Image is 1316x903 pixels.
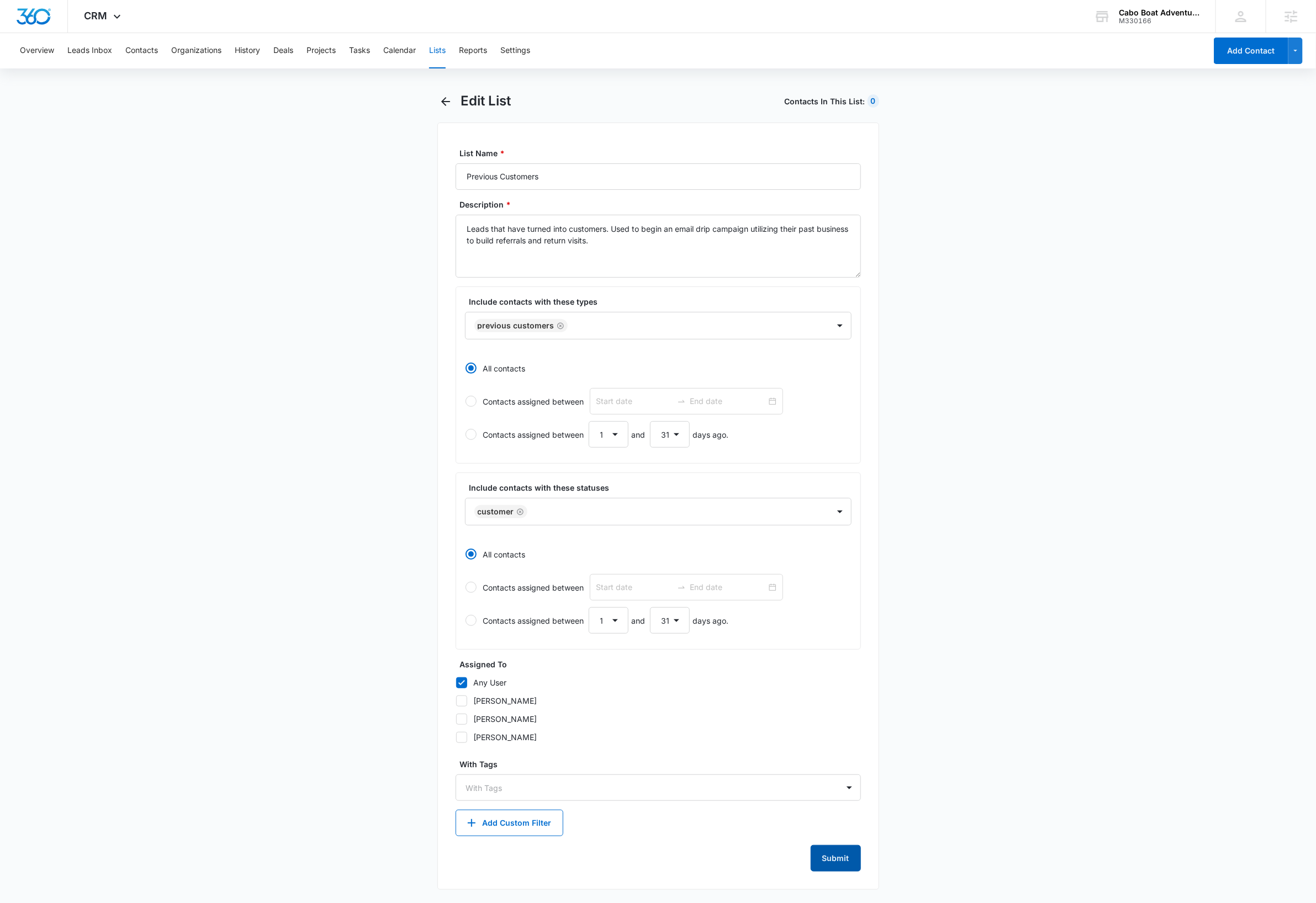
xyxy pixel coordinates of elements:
button: Deals [273,33,293,68]
div: [PERSON_NAME] [474,731,537,743]
span: Contacts In This List : [785,95,865,107]
button: Leads Inbox [67,33,112,68]
input: Contacts assigned between [690,395,767,407]
div: Any User [474,677,507,688]
div: [PERSON_NAME] [474,695,537,707]
textarea: Leads that have turned into customers. Used to begin an email drip campaign utilizing their past ... [456,215,861,278]
div: 0 [868,94,879,108]
div: account name [1119,8,1199,17]
button: Add Custom Filter [456,810,563,836]
label: With Tags [460,758,865,770]
button: Settings [500,33,530,68]
div: [PERSON_NAME] [474,713,537,725]
button: Projects [306,33,336,68]
select: Contacts assigned betweenanddays ago. [650,421,690,448]
span: swap-right [677,583,686,592]
div: Remove Previous Customers [554,322,564,330]
button: History [235,33,260,68]
div: Contacts assigned between and days ago. [483,421,729,448]
span: CRM [84,10,108,22]
label: Contacts assigned between [465,574,852,601]
select: Contacts assigned betweenanddays ago. [589,421,628,448]
button: Submit [811,845,861,872]
input: Contacts assigned between [596,395,673,407]
label: Assigned To [460,658,865,670]
button: Tasks [349,33,370,68]
button: Add Contact [1214,38,1288,64]
button: Contacts [125,33,158,68]
button: Reports [459,33,487,68]
input: Contacts assigned between [690,581,767,593]
label: Description [460,199,865,210]
h1: Edit List [461,93,511,109]
div: Contacts assigned between and days ago. [483,607,729,634]
label: Include contacts with these types [469,296,856,307]
button: Calendar [383,33,416,68]
input: Contacts assigned between [596,581,673,593]
button: Organizations [171,33,221,68]
span: swap-right [677,397,686,406]
span: to [677,397,686,406]
select: Contacts assigned betweenanddays ago. [650,607,690,634]
div: Customer [478,508,514,516]
label: List Name [460,147,865,159]
select: Contacts assigned betweenanddays ago. [589,607,628,634]
label: All contacts [465,541,852,567]
label: Contacts assigned between [465,388,852,415]
input: List Name [456,163,861,190]
span: to [677,583,686,592]
label: All contacts [465,355,852,381]
button: Lists [429,33,446,68]
div: account id [1119,17,1199,25]
label: Include contacts with these statuses [469,482,856,493]
button: Overview [20,33,54,68]
div: Remove Customer [514,508,524,516]
div: Previous Customers [478,322,554,330]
